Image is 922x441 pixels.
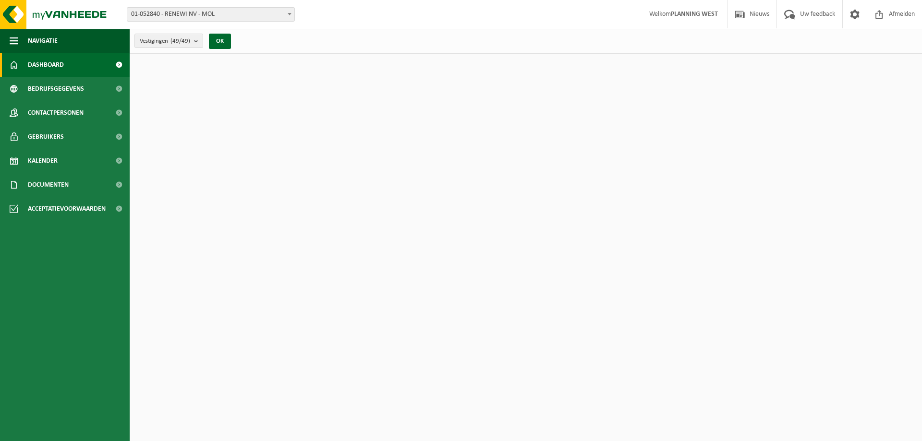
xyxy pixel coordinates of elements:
button: Vestigingen(49/49) [134,34,203,48]
span: 01-052840 - RENEWI NV - MOL [127,7,295,22]
span: Gebruikers [28,125,64,149]
span: Kalender [28,149,58,173]
span: Bedrijfsgegevens [28,77,84,101]
span: Navigatie [28,29,58,53]
span: Contactpersonen [28,101,84,125]
span: Documenten [28,173,69,197]
count: (49/49) [170,38,190,44]
span: Vestigingen [140,34,190,48]
button: OK [209,34,231,49]
span: 01-052840 - RENEWI NV - MOL [127,8,294,21]
span: Dashboard [28,53,64,77]
span: Acceptatievoorwaarden [28,197,106,221]
strong: PLANNING WEST [671,11,718,18]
